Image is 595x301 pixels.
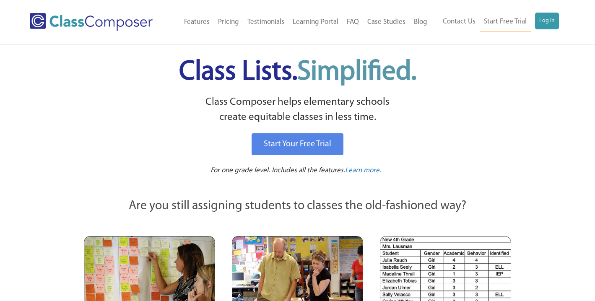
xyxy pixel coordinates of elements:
img: Class Composer [30,13,153,31]
nav: Header Menu [431,13,559,31]
span: Start Your Free Trial [264,140,331,148]
p: Class Composer helps elementary schools create equitable classes in less time. [83,95,513,125]
p: Are you still assigning students to classes the old-fashioned way? [84,197,512,215]
a: Testimonials [243,13,288,31]
span: Learn more. [345,167,381,174]
a: Contact Us [439,13,480,31]
a: Learn more. [345,166,381,176]
nav: Header Menu [170,13,431,31]
a: Pricing [214,13,243,31]
span: Class Lists. [179,59,416,86]
a: Features [180,13,214,31]
a: Start Free Trial [480,13,531,31]
a: FAQ [343,13,363,31]
span: For one grade level. Includes all the features. [210,167,345,174]
a: Log In [535,13,559,29]
a: Blog [410,13,431,31]
a: Learning Portal [288,13,343,31]
span: Simplified. [297,59,416,86]
a: Start Your Free Trial [252,133,343,155]
a: Case Studies [363,13,410,31]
